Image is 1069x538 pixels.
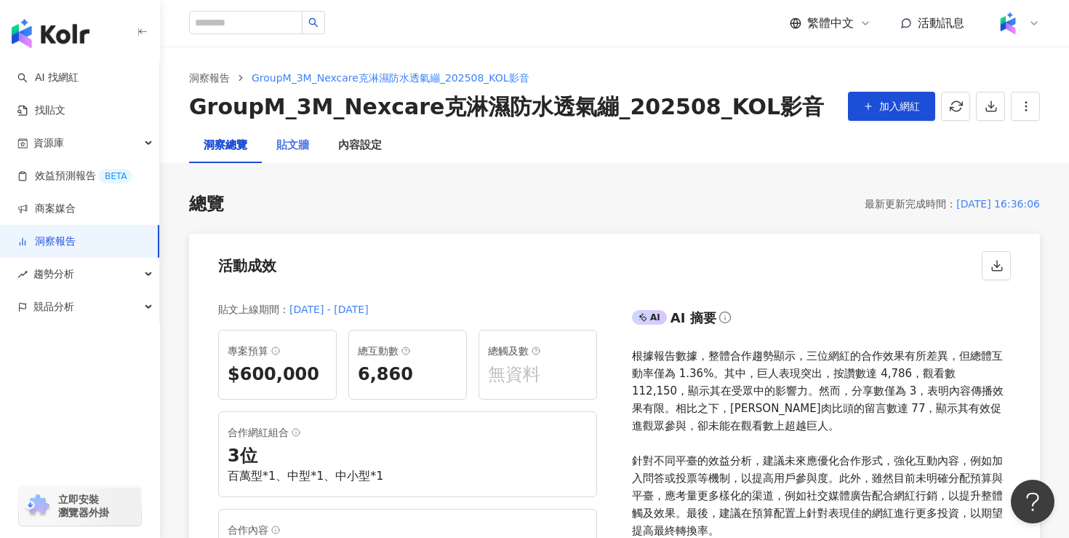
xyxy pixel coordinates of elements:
div: 貼文牆 [276,137,309,154]
div: 內容設定 [338,137,382,154]
div: 總互動數 [358,342,457,360]
a: 找貼文 [17,103,65,118]
span: 趨勢分析 [33,258,74,290]
div: $600,000 [228,363,327,387]
div: [DATE] 16:36:06 [956,195,1040,213]
div: 洞察總覽 [204,137,247,154]
div: GroupM_3M_Nexcare克淋濕防水透氣繃_202508_KOL影音 [189,92,824,122]
div: 總觸及數 [488,342,588,360]
a: 洞察報告 [186,70,233,86]
div: 3 位 [228,444,588,469]
span: search [308,17,319,28]
img: logo [12,19,89,48]
a: searchAI 找網紅 [17,71,79,85]
div: 6,860 [358,363,457,387]
span: 繁體中文 [807,15,854,31]
div: AI 摘要 [670,309,716,327]
iframe: Help Scout Beacon - Open [1011,480,1054,523]
div: 無資料 [488,363,588,387]
div: AIAI 摘要 [632,306,1011,336]
div: 活動成效 [218,256,276,276]
span: GroupM_3M_Nexcare克淋濕防水透氣繃_202508_KOL影音 [252,72,529,84]
div: 百萬型*1、中型*1、中小型*1 [228,468,588,484]
button: 加入網紅 [848,92,935,121]
a: 效益預測報告BETA [17,169,132,183]
a: 商案媒合 [17,202,76,216]
div: 合作網紅組合 [228,424,588,441]
a: chrome extension立即安裝 瀏覽器外掛 [19,486,141,526]
a: 洞察報告 [17,234,76,249]
div: [DATE] - [DATE] [289,301,369,318]
div: 貼文上線期間 ： [218,301,289,318]
div: 專案預算 [228,342,327,360]
span: 資源庫 [33,127,64,159]
div: 總覽 [189,192,224,217]
img: chrome extension [23,494,52,518]
span: 加入網紅 [879,100,920,112]
span: rise [17,269,28,280]
div: AI [632,310,667,325]
span: 競品分析 [33,290,74,323]
img: Kolr%20app%20icon%20%281%29.png [994,9,1022,37]
span: 立即安裝 瀏覽器外掛 [58,493,109,519]
span: 活動訊息 [918,16,964,30]
div: 最新更新完成時間 ： [865,195,956,213]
